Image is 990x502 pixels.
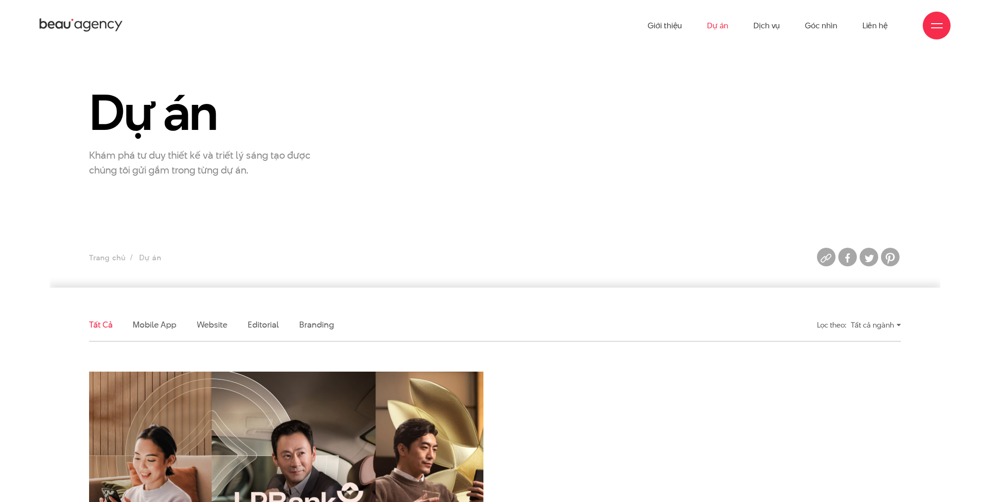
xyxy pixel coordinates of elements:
a: Website [197,319,227,330]
p: Khám phá tư duy thiết kế và triết lý sáng tạo được chúng tôi gửi gắm trong từng dự án. [89,148,321,177]
div: Tất cả ngành [851,317,901,333]
a: Tất cả [89,319,112,330]
a: Mobile app [133,319,176,330]
div: Lọc theo: [817,317,846,333]
h1: Dự án [89,86,344,139]
a: Trang chủ [89,252,125,263]
a: Branding [299,319,334,330]
a: Editorial [248,319,279,330]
